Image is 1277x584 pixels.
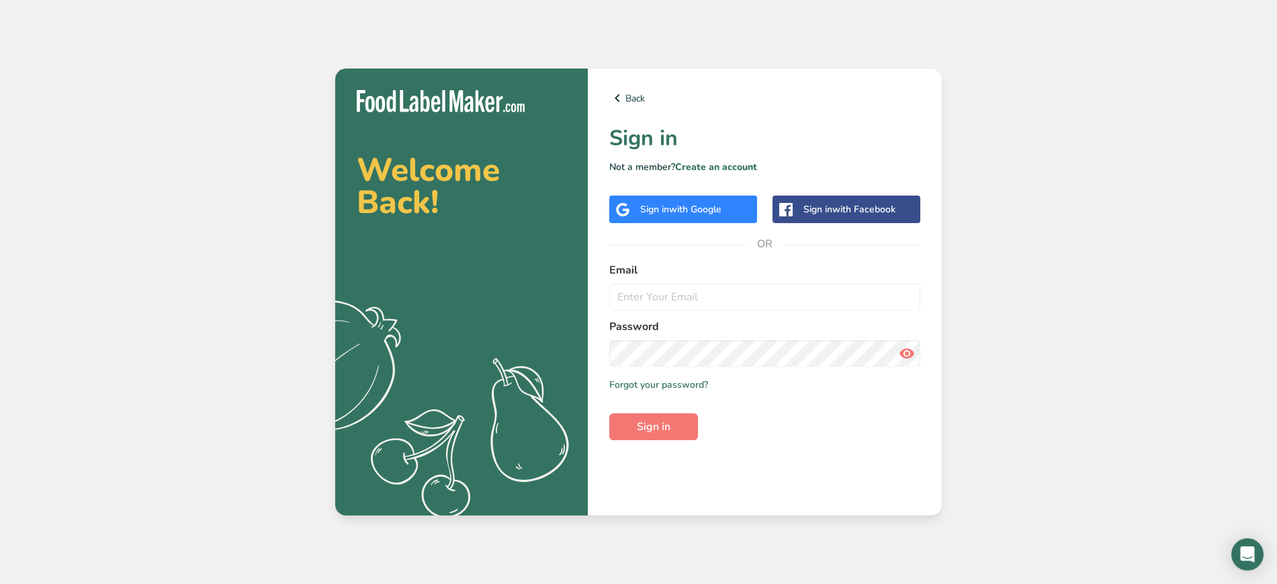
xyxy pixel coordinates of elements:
p: Not a member? [609,160,920,174]
label: Password [609,319,920,335]
span: with Facebook [832,203,895,216]
span: Sign in [637,419,670,435]
div: Sign in [803,202,895,216]
div: Sign in [640,202,721,216]
label: Email [609,262,920,278]
div: Open Intercom Messenger [1231,538,1264,571]
a: Create an account [675,161,757,173]
h1: Sign in [609,122,920,155]
span: with Google [669,203,721,216]
input: Enter Your Email [609,284,920,310]
a: Forgot your password? [609,378,708,392]
button: Sign in [609,413,698,440]
span: OR [745,224,785,264]
img: Food Label Maker [357,90,525,112]
a: Back [609,90,920,106]
h2: Welcome Back! [357,154,566,218]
